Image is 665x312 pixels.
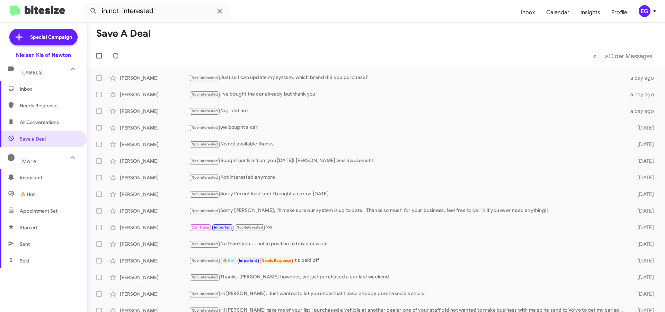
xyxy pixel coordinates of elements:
[189,124,626,132] div: we bought a car
[20,224,37,231] span: Starred
[20,207,57,214] span: Appointment Set
[189,207,626,215] div: Sorry [PERSON_NAME], I'll make sure our system is up to date. Thanks so much for your business, f...
[626,141,659,148] div: [DATE]
[601,49,657,63] button: Next
[189,90,626,98] div: I've bought the car already but thank you
[626,191,659,198] div: [DATE]
[541,2,575,23] a: Calendar
[9,29,78,45] a: Special Campaign
[20,119,59,126] span: All Conversations
[192,275,218,279] span: Not-Interested
[192,225,210,230] span: Call Them
[626,108,659,115] div: a day ago
[192,125,218,130] span: Not-Interested
[626,224,659,231] div: [DATE]
[120,108,189,115] div: [PERSON_NAME]
[192,109,218,113] span: Not-Interested
[22,158,36,164] span: More
[120,241,189,248] div: [PERSON_NAME]
[120,158,189,164] div: [PERSON_NAME]
[189,290,626,298] div: Hi [PERSON_NAME]. Just wanted to let you snow that I have already purchased a vehicle.
[593,52,597,60] span: «
[20,241,30,248] span: Sent
[20,86,79,92] span: Inbox
[626,207,659,214] div: [DATE]
[20,135,46,142] span: Save a Deal
[237,225,263,230] span: Not-Interested
[589,49,601,63] button: Previous
[20,174,79,181] span: Important
[189,257,626,265] div: It's paid off
[606,2,633,23] a: Profile
[639,5,650,17] div: EG
[626,124,659,131] div: [DATE]
[20,257,29,264] span: Sold
[120,141,189,148] div: [PERSON_NAME]
[120,291,189,297] div: [PERSON_NAME]
[189,240,626,248] div: No thank you.... not in position to buy a new car
[189,74,626,82] div: Just so I can update my system, which brand did you purchase?
[192,208,218,213] span: Not-Interested
[605,52,609,60] span: »
[16,52,71,59] div: Nielsen Kia of Newton
[626,291,659,297] div: [DATE]
[192,92,218,97] span: Not-Interested
[192,242,218,246] span: Not-Interested
[192,192,218,196] span: Not-Interested
[30,34,72,41] span: Special Campaign
[189,140,626,148] div: No not available thanks
[626,257,659,264] div: [DATE]
[189,157,626,165] div: Bought our Kia from you [DATE]! [PERSON_NAME] was awesome!!!
[120,207,189,214] div: [PERSON_NAME]
[96,28,151,39] h1: Save a Deal
[120,191,189,198] div: [PERSON_NAME]
[223,258,234,263] span: 🔥 Hot
[626,158,659,164] div: [DATE]
[609,52,653,60] span: Older Messages
[239,258,257,263] span: Important
[84,3,229,19] input: Search
[120,74,189,81] div: [PERSON_NAME]
[20,102,79,109] span: Needs Response
[189,173,626,181] div: Not interested anymore
[192,292,218,296] span: Not-Interested
[189,223,626,231] div: No
[626,241,659,248] div: [DATE]
[120,257,189,264] div: [PERSON_NAME]
[20,191,35,198] span: 🔥 Hot
[120,124,189,131] div: [PERSON_NAME]
[120,174,189,181] div: [PERSON_NAME]
[189,190,626,198] div: Sorry I'm not local and I bought a car on [DATE].
[189,273,626,281] div: Thanks, [PERSON_NAME] however, we just purchased a car last weekend
[189,107,626,115] div: No, I did not
[626,274,659,281] div: [DATE]
[626,91,659,98] div: a day ago
[575,2,606,23] a: Insights
[192,175,218,180] span: Not-Interested
[22,70,42,76] span: Labels
[192,142,218,146] span: Not-Interested
[120,91,189,98] div: [PERSON_NAME]
[626,174,659,181] div: [DATE]
[515,2,541,23] a: Inbox
[192,258,218,263] span: Not-Interested
[261,258,291,263] span: Needs Response
[633,5,657,17] button: EG
[192,159,218,163] span: Not-Interested
[626,74,659,81] div: a day ago
[120,224,189,231] div: [PERSON_NAME]
[192,75,218,80] span: Not-Interested
[120,274,189,281] div: [PERSON_NAME]
[214,225,232,230] span: Important
[589,49,657,63] nav: Page navigation example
